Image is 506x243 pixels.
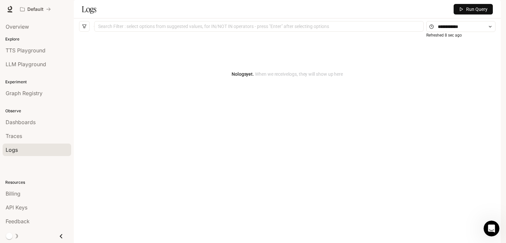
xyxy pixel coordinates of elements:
[27,7,43,12] p: Default
[484,221,499,236] iframe: Intercom live chat
[17,3,54,16] button: All workspaces
[426,32,462,39] article: Refreshed 8 sec ago
[82,3,96,16] h1: Logs
[466,6,488,13] span: Run Query
[254,71,343,77] span: When we receive logs , they will show up here
[82,24,87,29] span: filter
[232,70,343,78] article: No logs yet.
[454,4,493,14] button: Run Query
[79,21,90,32] button: filter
